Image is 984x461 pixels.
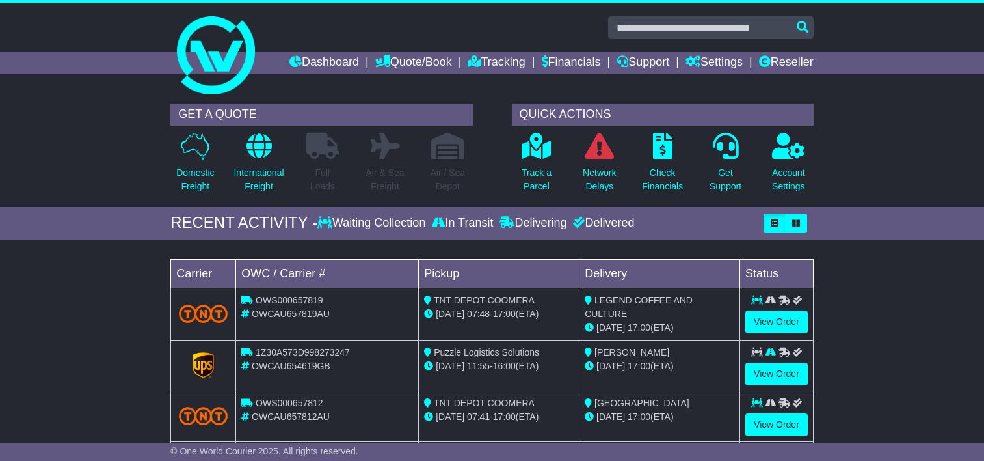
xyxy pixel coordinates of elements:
span: [DATE] [436,361,464,371]
a: CheckFinancials [641,132,684,201]
span: OWCAU654619GB [252,361,330,371]
a: AccountSettings [771,132,806,201]
div: GET A QUOTE [170,104,472,126]
img: GetCarrierServiceLogo [193,352,215,378]
a: Quote/Book [375,52,452,74]
td: Delivery [579,259,740,288]
a: Settings [685,52,743,74]
img: TNT_Domestic.png [179,407,228,425]
a: Track aParcel [521,132,552,201]
span: Puzzle Logistics Solutions [434,347,539,357]
span: OWS000657819 [256,295,323,305]
span: [DATE] [596,322,625,333]
a: GetSupport [709,132,742,201]
span: 1Z30A573D998273247 [256,347,350,357]
span: 07:41 [467,412,490,422]
div: In Transit [429,216,496,230]
span: 16:00 [493,361,516,371]
td: Status [740,259,814,288]
div: Waiting Collection [317,216,429,230]
img: TNT_Domestic.png [179,305,228,322]
span: [DATE] [436,412,464,422]
div: Delivered [570,216,634,230]
span: TNT DEPOT COOMERA [434,295,535,305]
a: View Order [745,413,808,436]
span: [DATE] [596,412,625,422]
p: Check Financials [642,166,683,193]
div: - (ETA) [424,359,574,373]
span: OWCAU657812AU [252,412,330,422]
span: 17:00 [493,309,516,319]
a: InternationalFreight [233,132,284,201]
span: TNT DEPOT COOMERA [434,398,535,408]
a: DomesticFreight [176,132,215,201]
span: [DATE] [436,309,464,319]
td: OWC / Carrier # [236,259,419,288]
div: (ETA) [585,321,734,335]
p: Account Settings [772,166,805,193]
span: 17:00 [628,412,650,422]
a: Support [617,52,669,74]
span: 11:55 [467,361,490,371]
a: NetworkDelays [582,132,617,201]
a: View Order [745,311,808,333]
a: Financials [542,52,601,74]
span: [PERSON_NAME] [594,347,669,357]
div: Delivering [496,216,570,230]
span: [DATE] [596,361,625,371]
p: Air & Sea Freight [366,166,404,193]
span: OWS000657812 [256,398,323,408]
div: (ETA) [585,359,734,373]
div: RECENT ACTIVITY - [170,214,317,232]
div: - (ETA) [424,307,574,321]
a: Reseller [759,52,814,74]
p: Track a Parcel [522,166,552,193]
span: © One World Courier 2025. All rights reserved. [170,446,358,456]
span: 17:00 [628,322,650,333]
div: QUICK ACTIONS [512,104,814,126]
span: LEGEND COFFEE AND CULTURE [585,295,693,319]
span: 07:48 [467,309,490,319]
p: Domestic Freight [176,166,214,193]
p: Air / Sea Depot [430,166,465,193]
div: (ETA) [585,410,734,424]
a: Tracking [468,52,525,74]
p: International Freight [233,166,284,193]
span: 17:00 [493,412,516,422]
td: Pickup [419,259,579,288]
td: Carrier [171,259,236,288]
span: OWCAU657819AU [252,309,330,319]
span: 17:00 [628,361,650,371]
p: Full Loads [306,166,339,193]
p: Get Support [710,166,741,193]
p: Network Delays [583,166,616,193]
a: Dashboard [289,52,359,74]
span: [GEOGRAPHIC_DATA] [594,398,689,408]
a: View Order [745,363,808,385]
div: - (ETA) [424,410,574,424]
